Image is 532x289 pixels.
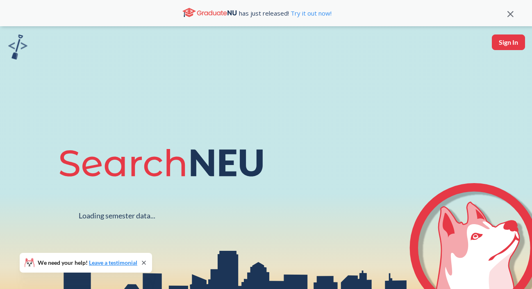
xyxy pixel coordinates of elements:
a: Try it out now! [289,9,332,17]
a: sandbox logo [8,34,27,62]
div: Loading semester data... [79,211,155,220]
a: Leave a testimonial [89,259,137,266]
span: We need your help! [38,260,137,266]
span: has just released! [239,9,332,18]
img: sandbox logo [8,34,27,60]
button: Sign In [492,34,525,50]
